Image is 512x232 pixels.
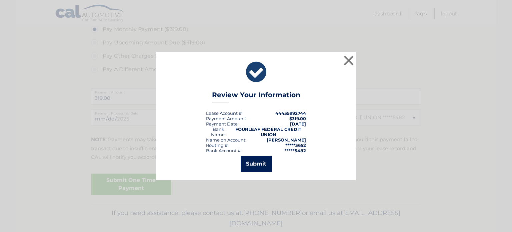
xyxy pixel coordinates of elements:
[206,148,242,153] div: Bank Account #:
[206,121,238,127] span: Payment Date
[290,121,306,127] span: [DATE]
[206,116,246,121] div: Payment Amount:
[235,127,301,137] strong: FOURLEAF FEDERAL CREDIT UNION
[267,137,306,143] strong: [PERSON_NAME]
[342,54,355,67] button: ×
[275,110,306,116] strong: 44455992744
[206,121,239,127] div: :
[206,137,246,143] div: Name on Account:
[212,91,300,102] h3: Review Your Information
[206,127,231,137] div: Bank Name:
[206,110,243,116] div: Lease Account #:
[289,116,306,121] span: $319.00
[241,156,272,172] button: Submit
[206,143,229,148] div: Routing #:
